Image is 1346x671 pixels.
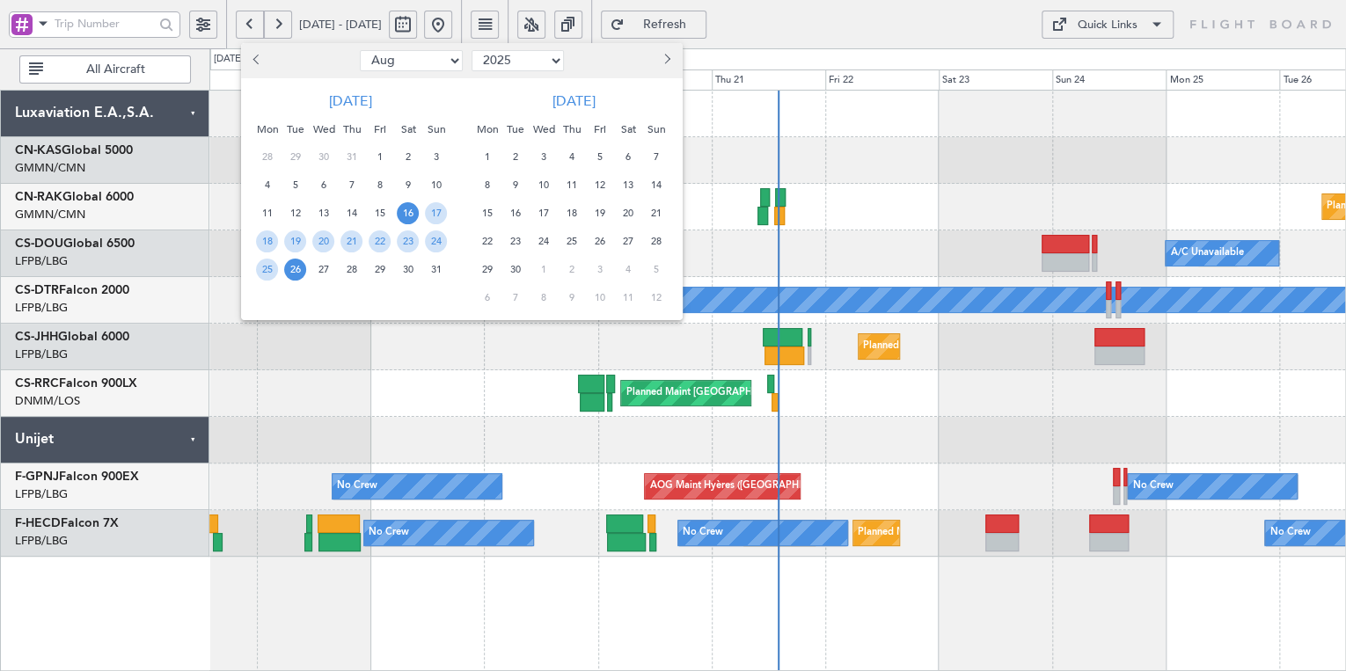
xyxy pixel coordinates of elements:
[340,202,362,224] span: 14
[642,115,670,143] div: Sun
[642,256,670,284] div: 5-10-2025
[586,115,614,143] div: Fri
[586,171,614,200] div: 12-9-2025
[589,174,611,196] span: 12
[284,230,306,252] span: 19
[617,287,639,309] span: 11
[422,115,450,143] div: Sun
[422,228,450,256] div: 24-8-2025
[282,256,310,284] div: 26-8-2025
[338,256,366,284] div: 28-8-2025
[589,230,611,252] span: 26
[256,174,278,196] span: 4
[253,143,282,171] div: 28-7-2025
[589,287,611,309] span: 10
[473,256,501,284] div: 29-9-2025
[476,174,498,196] span: 8
[530,115,558,143] div: Wed
[532,146,554,168] span: 3
[656,47,676,75] button: Next month
[425,174,447,196] span: 10
[614,228,642,256] div: 27-9-2025
[532,230,554,252] span: 24
[282,115,310,143] div: Tue
[558,228,586,256] div: 25-9-2025
[338,228,366,256] div: 21-8-2025
[532,174,554,196] span: 10
[530,143,558,171] div: 3-9-2025
[425,230,447,252] span: 24
[645,230,667,252] span: 28
[256,202,278,224] span: 11
[472,50,564,71] select: Select year
[256,146,278,168] span: 28
[338,143,366,171] div: 31-7-2025
[366,256,394,284] div: 29-8-2025
[642,171,670,200] div: 14-9-2025
[253,228,282,256] div: 18-8-2025
[253,200,282,228] div: 11-8-2025
[340,230,362,252] span: 21
[422,171,450,200] div: 10-8-2025
[473,143,501,171] div: 1-9-2025
[310,200,338,228] div: 13-8-2025
[501,200,530,228] div: 16-9-2025
[310,228,338,256] div: 20-8-2025
[369,146,391,168] span: 1
[338,171,366,200] div: 7-8-2025
[256,259,278,281] span: 25
[504,287,526,309] span: 7
[501,115,530,143] div: Tue
[425,202,447,224] span: 17
[560,174,582,196] span: 11
[532,202,554,224] span: 17
[645,202,667,224] span: 21
[282,228,310,256] div: 19-8-2025
[425,146,447,168] span: 3
[340,259,362,281] span: 28
[530,228,558,256] div: 24-9-2025
[312,146,334,168] span: 30
[366,200,394,228] div: 15-8-2025
[586,143,614,171] div: 5-9-2025
[589,202,611,224] span: 19
[284,202,306,224] span: 12
[397,230,419,252] span: 23
[558,171,586,200] div: 11-9-2025
[397,259,419,281] span: 30
[530,256,558,284] div: 1-10-2025
[282,200,310,228] div: 12-8-2025
[558,200,586,228] div: 18-9-2025
[560,146,582,168] span: 4
[501,256,530,284] div: 30-9-2025
[473,200,501,228] div: 15-9-2025
[558,256,586,284] div: 2-10-2025
[642,143,670,171] div: 7-9-2025
[560,287,582,309] span: 9
[369,174,391,196] span: 8
[530,171,558,200] div: 10-9-2025
[253,115,282,143] div: Mon
[394,171,422,200] div: 9-8-2025
[369,230,391,252] span: 22
[501,228,530,256] div: 23-9-2025
[645,174,667,196] span: 14
[394,143,422,171] div: 2-8-2025
[532,287,554,309] span: 8
[589,259,611,281] span: 3
[476,287,498,309] span: 6
[394,228,422,256] div: 23-8-2025
[476,146,498,168] span: 1
[476,202,498,224] span: 15
[366,228,394,256] div: 22-8-2025
[614,115,642,143] div: Sat
[504,146,526,168] span: 2
[645,146,667,168] span: 7
[642,228,670,256] div: 28-9-2025
[617,146,639,168] span: 6
[394,200,422,228] div: 16-8-2025
[312,202,334,224] span: 13
[366,143,394,171] div: 1-8-2025
[614,143,642,171] div: 6-9-2025
[338,200,366,228] div: 14-8-2025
